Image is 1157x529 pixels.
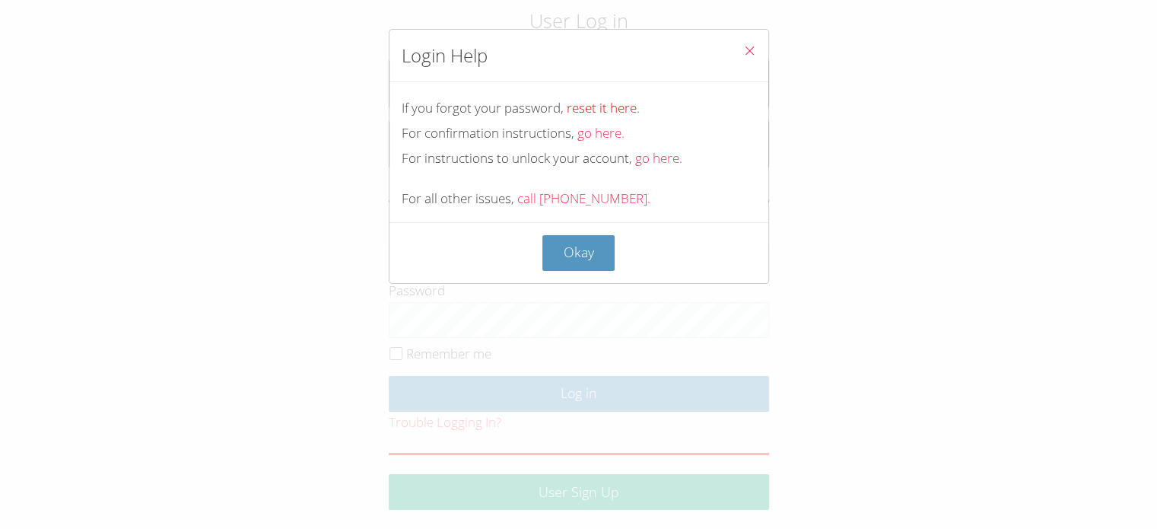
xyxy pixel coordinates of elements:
[731,30,768,76] button: Close
[402,123,756,145] div: For confirmation instructions,
[402,148,756,170] div: For instructions to unlock your account,
[402,42,488,69] h2: Login Help
[517,190,650,207] a: call [PHONE_NUMBER].
[577,124,625,142] a: go here.
[402,97,756,120] div: If you forgot your password,
[567,99,640,116] a: reset it here.
[402,188,756,210] div: For all other issues,
[635,149,682,167] a: go here.
[542,235,615,271] button: Okay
